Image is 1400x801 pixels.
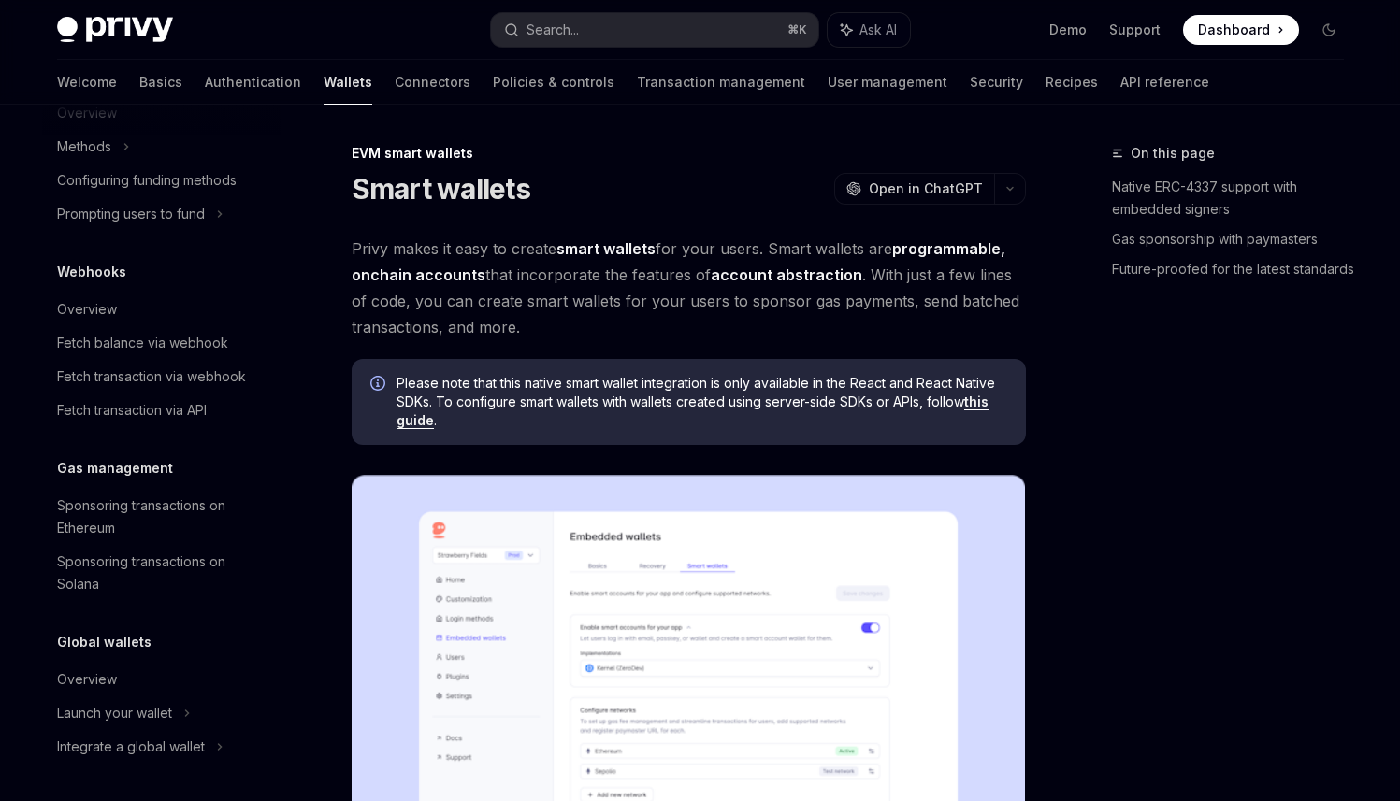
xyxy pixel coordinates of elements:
[1198,21,1270,39] span: Dashboard
[57,702,172,724] div: Launch your wallet
[57,17,173,43] img: dark logo
[1112,254,1359,284] a: Future-proofed for the latest standards
[491,13,818,47] button: Search...⌘K
[370,376,389,394] svg: Info
[42,360,281,393] a: Fetch transaction via webhook
[57,399,207,422] div: Fetch transaction via API
[57,494,270,539] div: Sponsoring transactions on Ethereum
[57,668,117,691] div: Overview
[1112,172,1359,224] a: Native ERC-4337 support with embedded signers
[970,60,1023,105] a: Security
[57,631,152,653] h5: Global wallets
[1120,60,1209,105] a: API reference
[57,60,117,105] a: Welcome
[352,172,530,206] h1: Smart wallets
[57,203,205,225] div: Prompting users to fund
[42,293,281,326] a: Overview
[324,60,372,105] a: Wallets
[139,60,182,105] a: Basics
[57,298,117,321] div: Overview
[42,663,281,696] a: Overview
[711,265,862,285] a: account abstraction
[1314,15,1344,45] button: Toggle dark mode
[828,13,910,47] button: Ask AI
[395,60,470,105] a: Connectors
[57,736,205,758] div: Integrate a global wallet
[57,136,111,158] div: Methods
[352,236,1026,340] span: Privy makes it easy to create for your users. Smart wallets are that incorporate the features of ...
[42,393,281,427] a: Fetch transaction via API
[1109,21,1161,39] a: Support
[869,179,983,198] span: Open in ChatGPT
[57,169,237,192] div: Configuring funding methods
[352,144,1026,163] div: EVM smart wallets
[1131,142,1215,164] span: On this page
[42,164,281,197] a: Configuring funding methods
[42,489,281,545] a: Sponsoring transactions on Ethereum
[493,60,614,105] a: Policies & controls
[556,239,656,258] strong: smart wallets
[205,60,301,105] a: Authentication
[1049,21,1087,39] a: Demo
[42,326,281,360] a: Fetch balance via webhook
[57,457,173,479] h5: Gas management
[1183,15,1299,45] a: Dashboard
[859,21,897,39] span: Ask AI
[828,60,947,105] a: User management
[42,545,281,601] a: Sponsoring transactions on Solana
[57,261,126,283] h5: Webhooks
[57,365,246,388] div: Fetch transaction via webhook
[637,60,805,105] a: Transaction management
[1112,224,1359,254] a: Gas sponsorship with paymasters
[57,332,228,354] div: Fetch balance via webhook
[787,22,807,37] span: ⌘ K
[527,19,579,41] div: Search...
[1046,60,1098,105] a: Recipes
[397,374,1007,430] span: Please note that this native smart wallet integration is only available in the React and React Na...
[834,173,994,205] button: Open in ChatGPT
[57,551,270,595] div: Sponsoring transactions on Solana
